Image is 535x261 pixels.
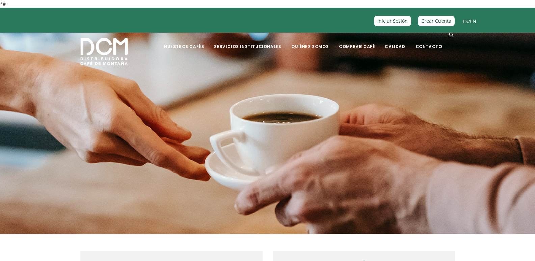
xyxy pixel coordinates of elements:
a: ES [463,18,468,24]
a: Iniciar Sesión [374,16,411,26]
a: Servicios Institucionales [210,33,285,49]
a: EN [470,18,476,24]
a: Calidad [381,33,409,49]
a: Comprar Café [335,33,379,49]
a: Contacto [411,33,446,49]
a: Quiénes Somos [287,33,333,49]
a: Nuestros Cafés [160,33,208,49]
span: / [463,17,476,25]
a: Crear Cuenta [418,16,455,26]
